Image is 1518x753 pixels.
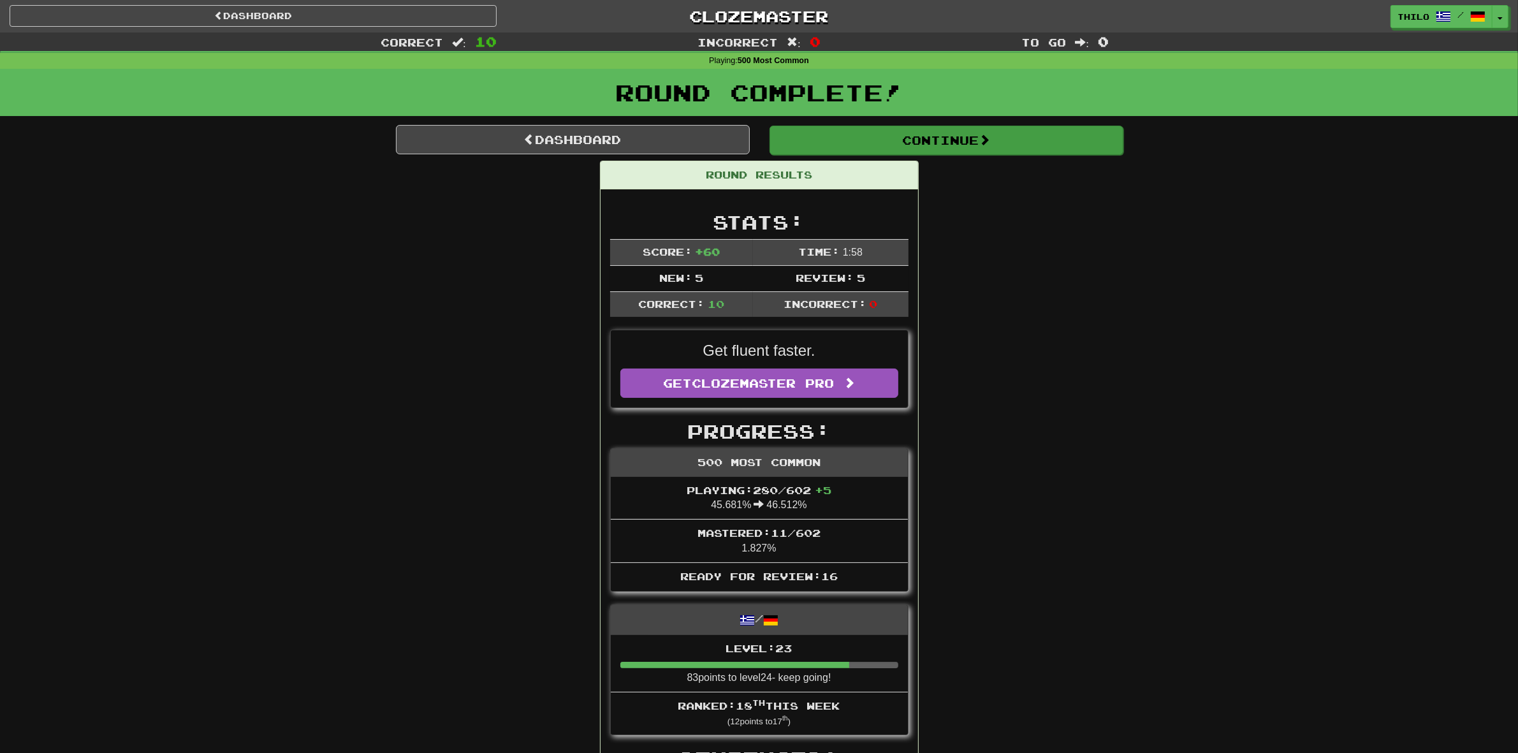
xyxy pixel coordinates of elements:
strong: 500 Most Common [738,56,809,65]
li: 1.827% [611,519,908,563]
span: Ranked: 18 this week [678,699,840,712]
span: Playing: 280 / 602 [687,484,831,496]
span: + 5 [815,484,831,496]
a: Thilo / [1390,5,1492,28]
span: Correct [381,36,443,48]
div: / [611,605,908,635]
span: Level: 23 [726,642,792,654]
span: Ready for Review: 16 [680,570,838,582]
span: Time: [798,245,840,258]
a: Dashboard [396,125,750,154]
li: 83 points to level 24 - keep going! [611,635,908,692]
sup: th [782,715,788,722]
span: 10 [708,298,724,310]
span: Incorrect [697,36,778,48]
span: 5 [857,272,865,284]
h2: Stats: [610,212,909,233]
h2: Progress: [610,421,909,442]
span: Clozemaster Pro [692,376,834,390]
span: : [787,37,801,48]
span: Thilo [1398,11,1429,22]
span: 0 [1098,34,1109,49]
span: 0 [810,34,821,49]
span: 5 [695,272,703,284]
span: : [452,37,466,48]
a: GetClozemaster Pro [620,369,898,398]
div: Round Results [601,161,918,189]
li: 45.681% 46.512% [611,477,908,520]
span: Mastered: 11 / 602 [697,527,821,539]
span: : [1075,37,1089,48]
div: 500 Most Common [611,449,908,477]
span: / [1457,10,1464,19]
h1: Round Complete! [4,80,1514,105]
sup: th [753,698,766,707]
small: ( 12 points to 17 ) [727,717,791,726]
a: Dashboard [10,5,497,27]
span: 1 : 58 [843,247,863,258]
span: New: [659,272,692,284]
span: Score: [643,245,692,258]
p: Get fluent faster. [620,340,898,362]
span: To go [1021,36,1066,48]
span: + 60 [695,245,720,258]
span: 0 [869,298,877,310]
span: Incorrect: [784,298,866,310]
button: Continue [770,126,1123,155]
span: Correct: [638,298,704,310]
span: Review: [796,272,854,284]
a: Clozemaster [516,5,1003,27]
span: 10 [475,34,497,49]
